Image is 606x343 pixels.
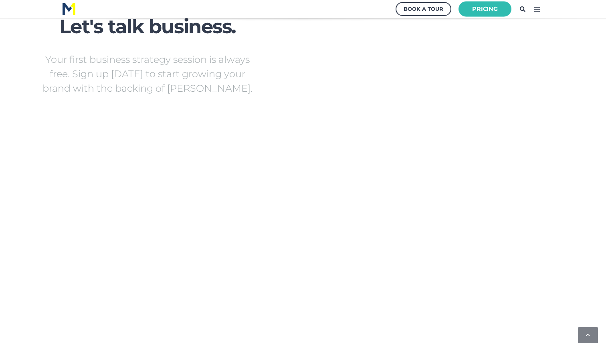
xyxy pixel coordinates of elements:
[63,3,75,15] img: M1 Logo - Blue Letters - for Light Backgrounds-2
[39,52,256,96] p: Your first business strategy session is always free. Sign up [DATE] to start growing your brand w...
[396,2,451,16] a: Book a Tour
[426,21,606,343] iframe: Chat Widget
[39,16,256,37] h2: Let's talk business.
[404,4,443,14] div: Book a Tour
[459,1,511,17] a: Pricing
